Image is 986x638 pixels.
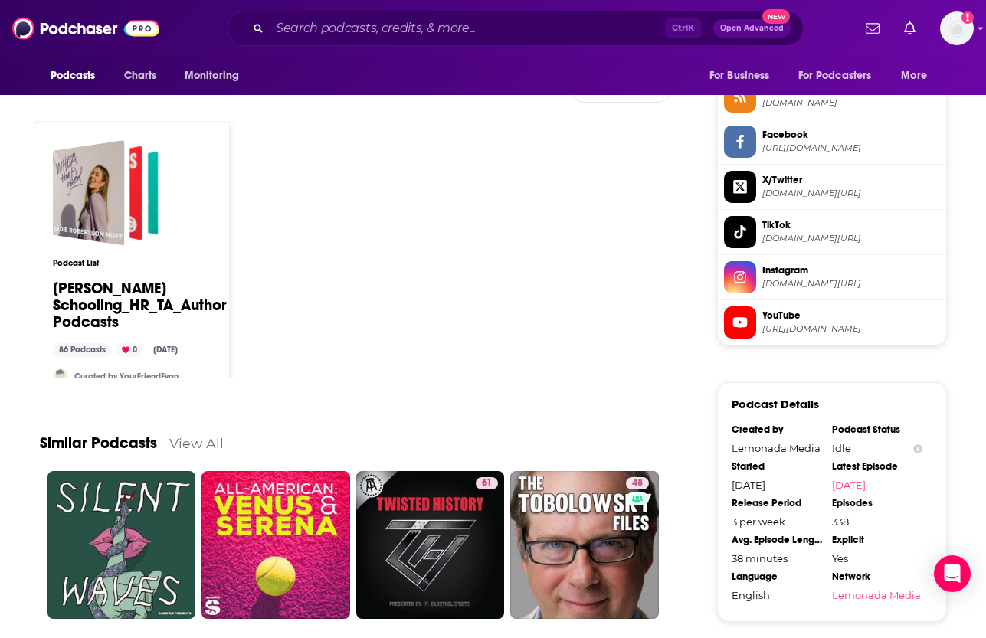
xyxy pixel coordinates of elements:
a: Lemonada Media [832,589,922,601]
a: 61 [476,477,498,489]
span: mcsorleys.barstoolsports.com [762,97,940,109]
span: For Business [709,65,770,87]
a: Curated by YourFriendEvan [74,371,179,381]
a: Robin Schooling_HR_TA_Author Podcasts [53,140,159,246]
div: Network [832,571,922,583]
a: 48 [626,477,649,489]
div: Explicit [832,534,922,546]
a: Instagram[DOMAIN_NAME][URL] [724,261,940,293]
div: 0 [116,343,143,357]
span: Instagram [762,263,940,277]
button: Show Info [913,443,922,454]
a: TikTok[DOMAIN_NAME][URL] [724,216,940,248]
svg: Add a profile image [961,11,974,24]
span: TikTok [762,218,940,232]
span: More [901,65,927,87]
div: Lemonada Media [732,442,822,454]
div: Idle [832,442,922,454]
span: tiktok.com/@tokenceo [762,233,940,244]
h3: Podcast List [53,258,227,268]
span: Open Advanced [720,25,784,32]
div: 86 Podcasts [53,343,112,357]
a: Show notifications dropdown [898,15,922,41]
div: Yes [832,552,922,564]
span: Podcasts [51,65,96,87]
div: Search podcasts, credits, & more... [228,11,804,46]
button: open menu [890,61,946,90]
span: Facebook [762,128,940,142]
h3: Podcast Details [732,397,819,411]
span: twitter.com/tokenCEO [762,188,940,199]
a: Show notifications dropdown [860,15,886,41]
span: instagram.com/tokenceo [762,278,940,290]
button: open menu [174,61,259,90]
a: Similar Podcasts [40,434,157,453]
a: 61 [356,471,505,620]
img: YourFriendEvan [53,369,68,384]
a: Charts [114,61,166,90]
span: New [762,9,790,24]
div: English [732,589,822,601]
div: Language [732,571,822,583]
button: Show profile menu [940,11,974,45]
input: Search podcasts, credits, & more... [270,16,665,41]
span: Ctrl K [665,18,701,38]
span: 61 [482,476,492,491]
img: User Profile [940,11,974,45]
span: https://www.youtube.com/@WorkWithErika [762,323,940,335]
div: [DATE] [147,343,184,357]
div: Podcast Status [832,424,922,436]
img: Podchaser - Follow, Share and Rate Podcasts [12,14,159,43]
div: [DATE] [732,479,822,491]
button: open menu [699,61,789,90]
div: 338 [832,515,922,528]
a: [PERSON_NAME] Schooling_HR_TA_Author Podcasts [53,280,227,331]
a: YouTube[URL][DOMAIN_NAME] [724,306,940,339]
a: [DATE] [832,479,922,491]
div: Created by [732,424,822,436]
button: open menu [40,61,116,90]
span: Charts [124,65,157,87]
span: https://www.facebook.com/TokenCEO [762,142,940,154]
div: Open Intercom Messenger [934,555,971,592]
span: Logged in as WE_Broadcast [940,11,974,45]
a: 48 [510,471,659,620]
span: X/Twitter [762,173,940,187]
div: Episodes [832,497,922,509]
span: Monitoring [185,65,239,87]
span: YouTube [762,309,940,322]
div: 38 minutes [732,552,822,564]
div: Release Period [732,497,822,509]
a: X/Twitter[DOMAIN_NAME][URL] [724,171,940,203]
div: Avg. Episode Length [732,534,822,546]
a: RSS Feed[DOMAIN_NAME] [724,80,940,113]
button: open menu [788,61,894,90]
div: Started [732,460,822,473]
button: Open AdvancedNew [713,19,791,38]
span: 48 [632,476,643,491]
a: Facebook[URL][DOMAIN_NAME] [724,126,940,158]
a: View All [169,435,224,451]
div: 3 per week [732,515,822,528]
span: For Podcasters [798,65,872,87]
div: Latest Episode [832,460,922,473]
